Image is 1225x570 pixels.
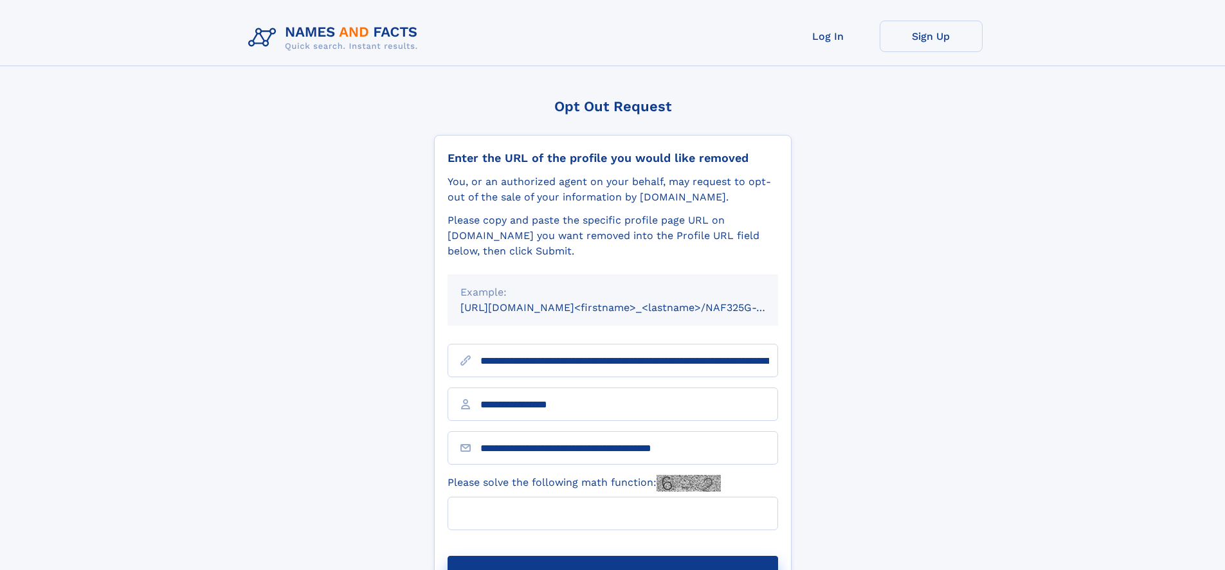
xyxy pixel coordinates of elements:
[448,151,778,165] div: Enter the URL of the profile you would like removed
[243,21,428,55] img: Logo Names and Facts
[434,98,792,114] div: Opt Out Request
[448,174,778,205] div: You, or an authorized agent on your behalf, may request to opt-out of the sale of your informatio...
[777,21,880,52] a: Log In
[448,213,778,259] div: Please copy and paste the specific profile page URL on [DOMAIN_NAME] you want removed into the Pr...
[448,475,721,492] label: Please solve the following math function:
[880,21,983,52] a: Sign Up
[460,285,765,300] div: Example:
[460,301,803,314] small: [URL][DOMAIN_NAME]<firstname>_<lastname>/NAF325G-xxxxxxxx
